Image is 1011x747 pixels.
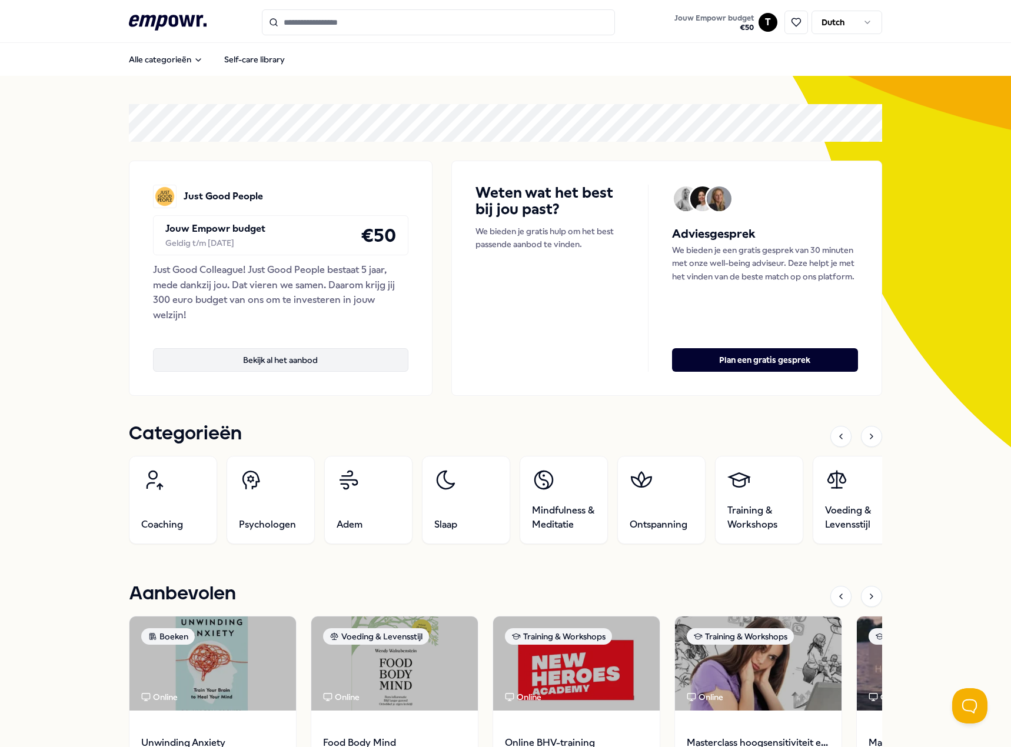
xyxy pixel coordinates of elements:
p: Jouw Empowr budget [165,221,265,236]
div: Just Good Colleague! Just Good People bestaat 5 jaar, mede dankzij jou. Dat vieren we samen. Daar... [153,262,408,322]
h5: Adviesgesprek [672,225,858,244]
a: Psychologen [227,456,315,544]
img: package image [129,616,296,711]
h4: Weten wat het best bij jou past? [475,185,624,218]
a: Ontspanning [617,456,706,544]
div: Online [323,691,360,703]
div: Training & Workshops [687,628,794,645]
button: Jouw Empowr budget€50 [672,11,756,35]
img: Avatar [707,186,731,211]
span: Mindfulness & Meditatie [532,503,596,532]
img: package image [311,616,478,711]
button: Bekijk al het aanbod [153,348,408,372]
span: Slaap [434,518,457,532]
a: Jouw Empowr budget€50 [670,10,759,35]
img: package image [675,616,842,711]
div: Boeken [141,628,195,645]
div: Online [505,691,541,703]
img: Avatar [674,186,699,211]
span: Psychologen [239,518,296,532]
a: Coaching [129,456,217,544]
a: Adem [324,456,413,544]
div: Voeding & Levensstijl [323,628,429,645]
h1: Categorieën [129,419,242,449]
button: Plan een gratis gesprek [672,348,858,372]
nav: Main [119,48,294,71]
div: Online [869,691,905,703]
button: T [759,13,777,32]
img: Avatar [690,186,715,211]
div: Online [687,691,723,703]
iframe: Help Scout Beacon - Open [952,688,987,723]
a: Training & Workshops [715,456,803,544]
span: Adem [337,518,363,532]
span: € 50 [674,23,754,32]
a: Voeding & Levensstijl [813,456,901,544]
p: Just Good People [184,189,263,204]
span: Ontspanning [630,518,687,532]
div: Geldig t/m [DATE] [165,236,265,249]
p: We bieden je gratis hulp om het best passende aanbod te vinden. [475,225,624,251]
a: Mindfulness & Meditatie [520,456,608,544]
input: Search for products, categories or subcategories [262,9,615,35]
a: Self-care library [215,48,294,71]
img: package image [493,616,660,711]
h4: € 50 [361,221,396,250]
span: Coaching [141,518,183,532]
button: Alle categorieën [119,48,212,71]
a: Bekijk al het aanbod [153,329,408,372]
img: Just Good People [153,185,177,208]
h1: Aanbevolen [129,579,236,609]
a: Slaap [422,456,510,544]
div: Training & Workshops [869,628,976,645]
p: We bieden je een gratis gesprek van 30 minuten met onze well-being adviseur. Deze helpt je met he... [672,244,858,283]
div: Training & Workshops [505,628,612,645]
span: Jouw Empowr budget [674,14,754,23]
span: Training & Workshops [727,503,791,532]
span: Voeding & Levensstijl [825,503,889,532]
div: Online [141,691,178,703]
